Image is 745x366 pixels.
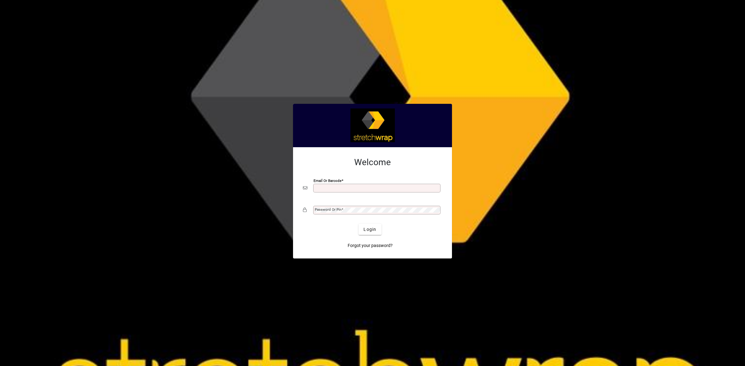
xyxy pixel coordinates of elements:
button: Login [359,224,381,235]
h2: Welcome [303,157,442,168]
span: Login [363,226,376,233]
mat-label: Password or Pin [315,207,341,212]
a: Forgot your password? [345,240,395,251]
span: Forgot your password? [348,242,393,249]
mat-label: Email or Barcode [314,179,341,183]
